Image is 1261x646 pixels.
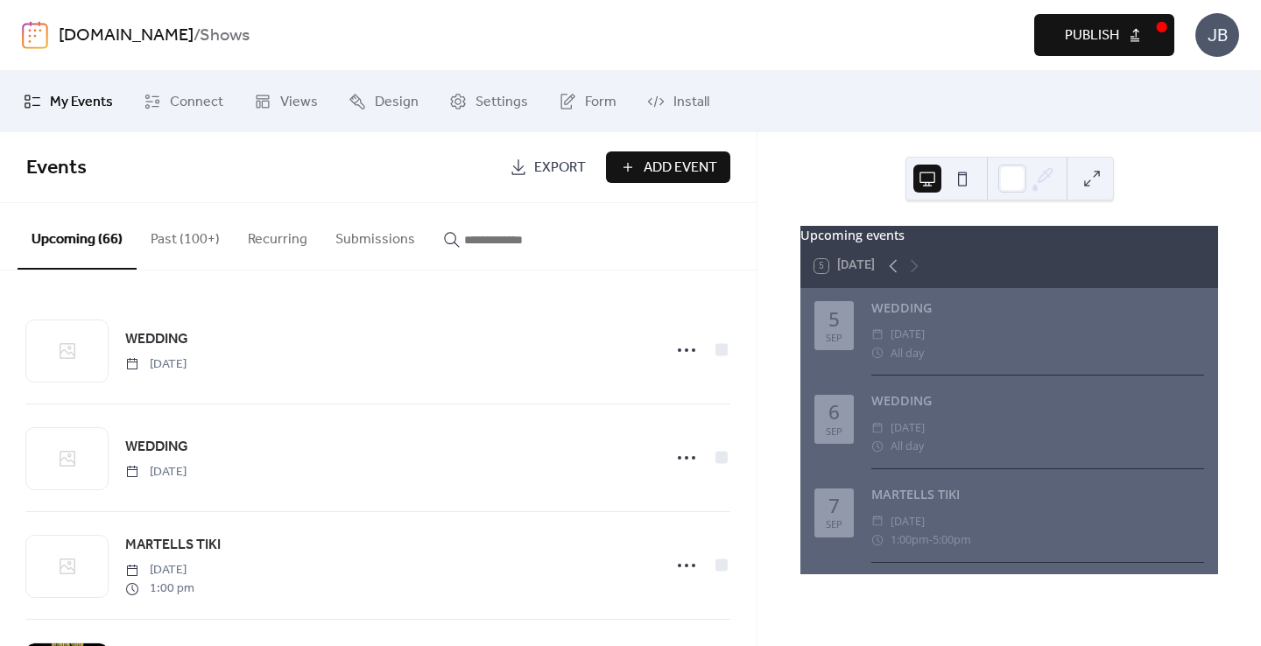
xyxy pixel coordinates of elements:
b: / [194,19,200,53]
a: Views [241,78,331,125]
div: JB [1195,13,1239,57]
img: logo [22,21,48,49]
span: Install [673,92,709,113]
div: ​ [871,512,884,530]
span: Views [280,92,318,113]
a: Export [497,151,599,183]
a: WEDDING [125,328,188,351]
a: Install [634,78,722,125]
span: [DATE] [125,355,187,374]
span: 1:00 pm [125,579,194,598]
span: Events [26,149,87,187]
div: Sep [826,333,842,342]
span: [DATE] [125,463,187,481]
span: Export [534,158,586,179]
span: [DATE] [125,561,194,579]
span: Publish [1065,25,1119,46]
span: Design [375,92,419,113]
div: MARTELLS TIKI [871,485,1204,504]
span: WEDDING [125,437,188,458]
span: [DATE] [891,325,925,343]
span: All day [891,344,924,362]
span: - [929,530,933,549]
a: Connect [130,78,236,125]
button: Upcoming (66) [18,203,137,270]
span: WEDDING [125,329,188,350]
span: My Events [50,92,113,113]
div: ​ [871,344,884,362]
div: ​ [871,437,884,455]
button: Past (100+) [137,203,234,268]
div: ​ [871,418,884,437]
div: Sep [826,519,842,529]
button: Recurring [234,203,321,268]
a: WEDDING [125,436,188,459]
span: Connect [170,92,223,113]
button: Submissions [321,203,429,268]
div: 7 [828,496,840,516]
a: Design [335,78,432,125]
div: Sep [826,426,842,436]
a: MARTELLS TIKI [125,534,221,557]
span: 1:00pm [891,530,929,549]
span: [DATE] [891,418,925,437]
span: [DATE] [891,512,925,530]
span: 5:00pm [933,530,971,549]
div: Upcoming events [800,226,1218,245]
div: WEDDING [871,391,1204,411]
div: ​ [871,325,884,343]
span: Form [585,92,616,113]
button: Publish [1034,14,1174,56]
span: Add Event [644,158,717,179]
span: All day [891,437,924,455]
a: Form [546,78,630,125]
span: Settings [476,92,528,113]
div: 5 [828,310,840,330]
button: Add Event [606,151,730,183]
div: WEDDING [871,298,1204,318]
a: Settings [436,78,541,125]
span: MARTELLS TIKI [125,535,221,556]
a: My Events [11,78,126,125]
b: Shows [200,19,250,53]
a: [DOMAIN_NAME] [59,19,194,53]
div: ​ [871,530,884,549]
div: 6 [828,403,840,423]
